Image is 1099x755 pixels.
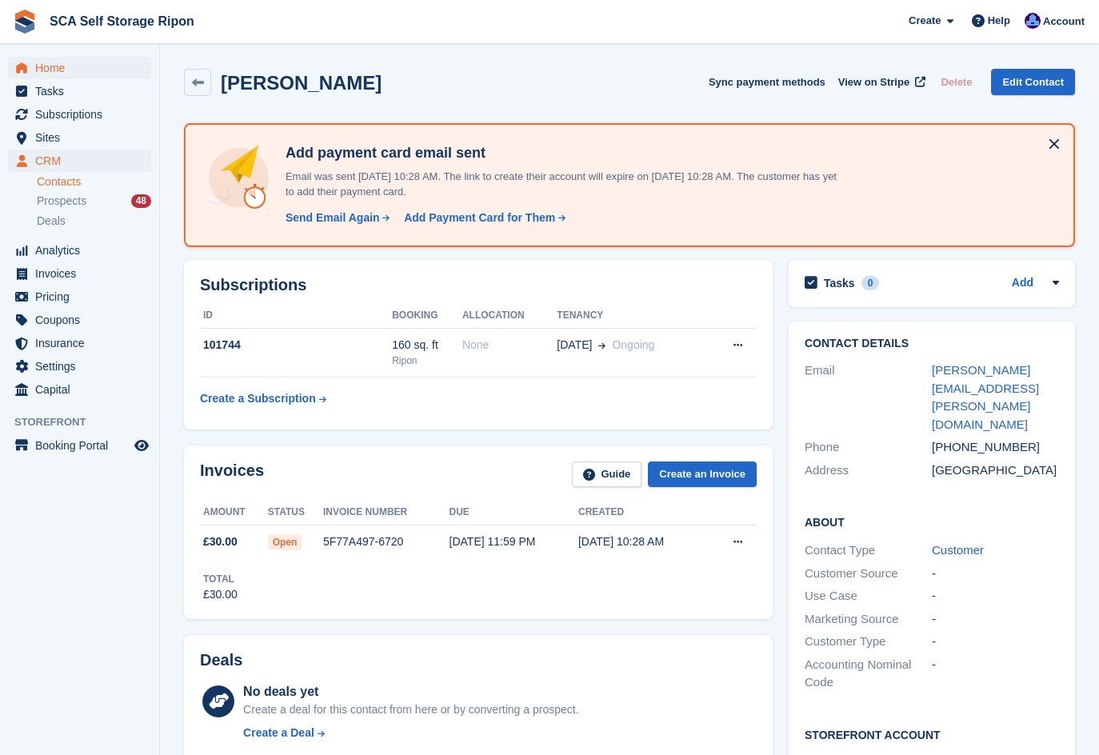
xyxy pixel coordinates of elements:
img: Sarah Race [1025,13,1041,29]
h2: Tasks [824,276,855,290]
a: Guide [572,461,642,488]
div: Email [805,362,932,433]
a: Prospects 48 [37,193,151,210]
div: Accounting Nominal Code [805,656,932,692]
div: [GEOGRAPHIC_DATA] [932,461,1059,480]
div: None [462,337,557,354]
h4: Add payment card email sent [279,144,839,162]
th: ID [200,303,392,329]
span: [DATE] [557,337,592,354]
div: Contact Type [805,541,932,560]
div: Send Email Again [286,210,380,226]
div: Marketing Source [805,610,932,629]
div: - [932,587,1059,605]
div: Address [805,461,932,480]
a: menu [8,80,151,102]
span: View on Stripe [838,74,909,90]
span: Invoices [35,262,131,285]
a: Create a Deal [243,725,578,741]
span: Booking Portal [35,434,131,457]
span: Home [35,57,131,79]
th: Tenancy [557,303,705,329]
a: menu [8,434,151,457]
button: Delete [934,69,978,95]
a: menu [8,262,151,285]
a: menu [8,103,151,126]
th: Created [578,500,706,525]
span: Capital [35,378,131,401]
div: 5F77A497-6720 [323,533,450,550]
h2: Subscriptions [200,276,757,294]
div: Ripon [392,354,462,368]
div: [DATE] 11:59 PM [450,533,578,550]
span: Storefront [14,414,159,430]
span: Open [268,534,302,550]
a: Deals [37,213,151,230]
h2: About [805,513,1059,529]
a: menu [8,378,151,401]
span: Settings [35,355,131,377]
div: Create a Subscription [200,390,316,407]
div: Customer Source [805,565,932,583]
th: Invoice number [323,500,450,525]
th: Amount [200,500,268,525]
button: Sync payment methods [709,69,825,95]
th: Booking [392,303,462,329]
a: [PERSON_NAME][EMAIL_ADDRESS][PERSON_NAME][DOMAIN_NAME] [932,363,1039,431]
a: Contacts [37,174,151,190]
span: Prospects [37,194,86,209]
span: £30.00 [203,533,238,550]
div: Phone [805,438,932,457]
a: menu [8,239,151,262]
div: 101744 [200,337,392,354]
div: Use Case [805,587,932,605]
a: menu [8,57,151,79]
div: [PHONE_NUMBER] [932,438,1059,457]
a: Create a Subscription [200,384,326,413]
span: Deals [37,214,66,229]
a: Customer [932,543,984,557]
h2: [PERSON_NAME] [221,72,382,94]
a: Add [1012,274,1033,293]
div: 160 sq. ft [392,337,462,354]
p: Email was sent [DATE] 10:28 AM. The link to create their account will expire on [DATE] 10:28 AM. ... [279,169,839,200]
span: Pricing [35,286,131,308]
a: SCA Self Storage Ripon [43,8,201,34]
a: menu [8,355,151,377]
div: £30.00 [203,586,238,603]
span: Sites [35,126,131,149]
a: menu [8,332,151,354]
a: Add Payment Card for Them [398,210,567,226]
h2: Storefront Account [805,726,1059,742]
div: - [932,610,1059,629]
div: [DATE] 10:28 AM [578,533,706,550]
a: View on Stripe [832,69,929,95]
th: Status [268,500,323,525]
span: CRM [35,150,131,172]
div: Customer Type [805,633,932,651]
span: Insurance [35,332,131,354]
div: - [932,656,1059,692]
div: Total [203,572,238,586]
h2: Contact Details [805,338,1059,350]
span: Account [1043,14,1085,30]
a: menu [8,309,151,331]
span: Coupons [35,309,131,331]
span: Ongoing [612,338,654,351]
a: menu [8,286,151,308]
a: Create an Invoice [648,461,757,488]
span: Create [909,13,941,29]
img: stora-icon-8386f47178a22dfd0bd8f6a31ec36ba5ce8667c1dd55bd0f319d3a0aa187defe.svg [13,10,37,34]
div: No deals yet [243,682,578,701]
div: Create a Deal [243,725,314,741]
a: Edit Contact [991,69,1075,95]
span: Subscriptions [35,103,131,126]
div: 0 [861,276,880,290]
a: Preview store [132,436,151,455]
div: - [932,565,1059,583]
div: Create a deal for this contact from here or by converting a prospect. [243,701,578,718]
img: add-payment-card-4dbda4983b697a7845d177d07a5d71e8a16f1ec00487972de202a45f1e8132f5.svg [205,144,273,212]
div: Add Payment Card for Them [404,210,555,226]
th: Due [450,500,578,525]
a: menu [8,150,151,172]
